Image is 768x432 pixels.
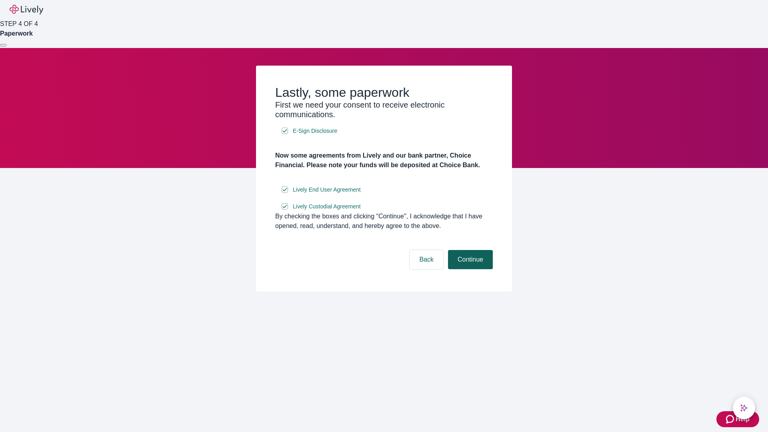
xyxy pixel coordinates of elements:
[275,151,493,170] h4: Now some agreements from Lively and our bank partner, Choice Financial. Please note your funds wi...
[291,126,339,136] a: e-sign disclosure document
[275,212,493,231] div: By checking the boxes and clicking “Continue", I acknowledge that I have opened, read, understand...
[291,185,362,195] a: e-sign disclosure document
[293,202,361,211] span: Lively Custodial Agreement
[293,186,361,194] span: Lively End User Agreement
[275,85,493,100] h2: Lastly, some paperwork
[275,100,493,119] h3: First we need your consent to receive electronic communications.
[291,202,362,212] a: e-sign disclosure document
[10,5,43,14] img: Lively
[293,127,337,135] span: E-Sign Disclosure
[740,404,748,412] svg: Lively AI Assistant
[410,250,443,269] button: Back
[726,414,736,424] svg: Zendesk support icon
[716,411,759,427] button: Zendesk support iconHelp
[736,414,750,424] span: Help
[733,397,755,419] button: chat
[448,250,493,269] button: Continue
